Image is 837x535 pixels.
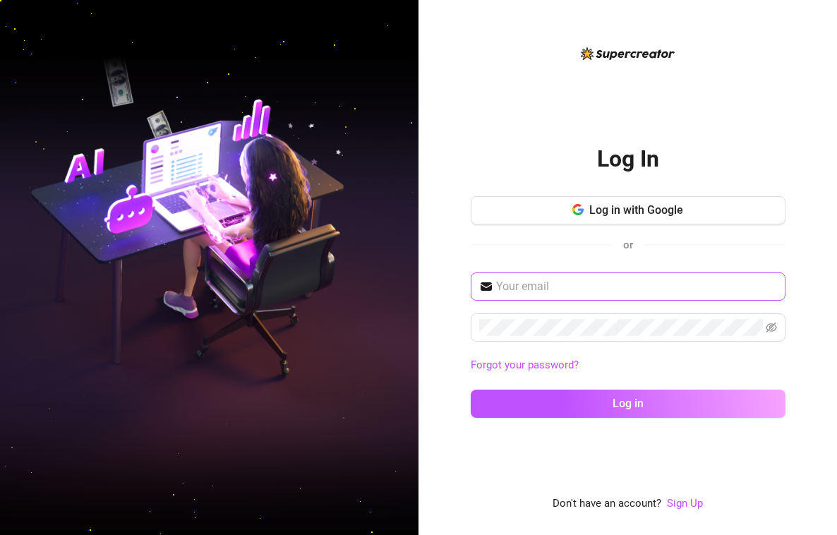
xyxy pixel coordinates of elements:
[471,196,785,224] button: Log in with Google
[766,322,777,333] span: eye-invisible
[471,357,785,374] a: Forgot your password?
[613,397,644,410] span: Log in
[471,390,785,418] button: Log in
[496,278,777,295] input: Your email
[597,145,659,174] h2: Log In
[553,495,661,512] span: Don't have an account?
[589,203,683,217] span: Log in with Google
[471,359,579,371] a: Forgot your password?
[667,495,703,512] a: Sign Up
[667,497,703,510] a: Sign Up
[581,47,675,60] img: logo-BBDzfeDw.svg
[623,239,633,251] span: or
